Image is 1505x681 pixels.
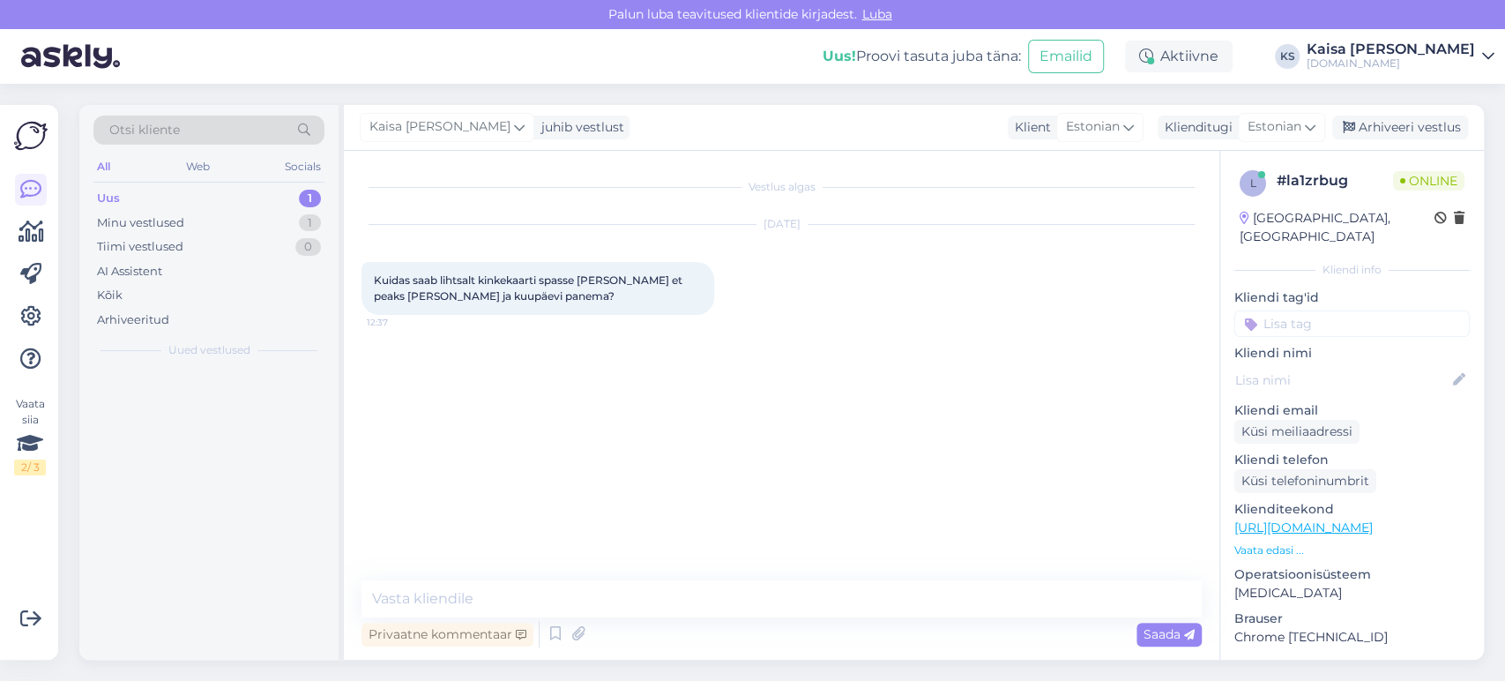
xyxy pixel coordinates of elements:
[1234,610,1470,628] p: Brauser
[93,155,114,178] div: All
[1234,520,1373,535] a: [URL][DOMAIN_NAME]
[823,46,1021,67] div: Proovi tasuta juba täna:
[1144,626,1195,642] span: Saada
[367,316,433,329] span: 12:37
[1234,401,1470,420] p: Kliendi email
[97,214,184,232] div: Minu vestlused
[1158,118,1233,137] div: Klienditugi
[14,396,46,475] div: Vaata siia
[361,216,1202,232] div: [DATE]
[1234,344,1470,363] p: Kliendi nimi
[361,179,1202,195] div: Vestlus algas
[1234,288,1470,307] p: Kliendi tag'id
[1234,469,1376,493] div: Küsi telefoninumbrit
[1307,56,1475,71] div: [DOMAIN_NAME]
[109,121,180,139] span: Otsi kliente
[97,238,183,256] div: Tiimi vestlused
[1307,42,1494,71] a: Kaisa [PERSON_NAME][DOMAIN_NAME]
[1234,451,1470,469] p: Kliendi telefon
[281,155,324,178] div: Socials
[299,214,321,232] div: 1
[183,155,213,178] div: Web
[14,460,46,475] div: 2 / 3
[823,48,856,64] b: Uus!
[97,263,162,281] div: AI Assistent
[1234,565,1470,584] p: Operatsioonisüsteem
[1066,117,1120,137] span: Estonian
[97,311,169,329] div: Arhiveeritud
[1234,543,1470,558] p: Vaata edasi ...
[1248,117,1301,137] span: Estonian
[1234,311,1470,337] input: Lisa tag
[361,623,533,647] div: Privaatne kommentaar
[168,342,250,358] span: Uued vestlused
[1234,584,1470,602] p: [MEDICAL_DATA]
[1234,420,1360,444] div: Küsi meiliaadressi
[857,6,898,22] span: Luba
[1234,500,1470,519] p: Klienditeekond
[1307,42,1475,56] div: Kaisa [PERSON_NAME]
[14,119,48,153] img: Askly Logo
[1332,116,1468,139] div: Arhiveeri vestlus
[299,190,321,207] div: 1
[1234,628,1470,647] p: Chrome [TECHNICAL_ID]
[1275,44,1300,69] div: KS
[97,190,120,207] div: Uus
[1125,41,1233,72] div: Aktiivne
[295,238,321,256] div: 0
[1028,40,1104,73] button: Emailid
[1234,262,1470,278] div: Kliendi info
[1250,176,1256,190] span: l
[1277,170,1393,191] div: # la1zrbug
[1393,171,1464,191] span: Online
[374,273,685,303] span: Kuidas saab lihtsalt kinkekaarti spasse [PERSON_NAME] et peaks [PERSON_NAME] ja kuupäevi panema?
[1240,209,1434,246] div: [GEOGRAPHIC_DATA], [GEOGRAPHIC_DATA]
[1008,118,1051,137] div: Klient
[97,287,123,304] div: Kõik
[1235,370,1449,390] input: Lisa nimi
[534,118,624,137] div: juhib vestlust
[369,117,510,137] span: Kaisa [PERSON_NAME]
